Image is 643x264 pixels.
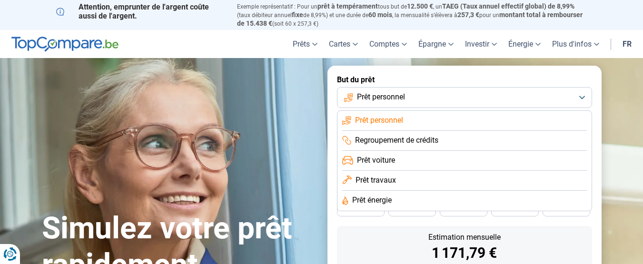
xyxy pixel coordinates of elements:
[413,30,459,58] a: Épargne
[337,75,592,84] label: But du prêt
[323,30,364,58] a: Cartes
[352,195,392,205] span: Prêt énergie
[237,11,583,27] span: montant total à rembourser de 15.438 €
[457,11,479,19] span: 257,3 €
[337,87,592,108] button: Prêt personnel
[345,234,584,241] div: Estimation mensuelle
[368,11,392,19] span: 60 mois
[364,30,413,58] a: Comptes
[407,2,433,10] span: 12.500 €
[355,115,403,126] span: Prêt personnel
[503,30,546,58] a: Énergie
[317,2,378,10] span: prêt à tempérament
[556,206,577,212] span: 24 mois
[453,206,474,212] span: 36 mois
[355,135,438,146] span: Regroupement de crédits
[292,11,303,19] span: fixe
[442,2,574,10] span: TAEG (Taux annuel effectif global) de 8,99%
[350,206,371,212] span: 48 mois
[11,37,119,52] img: TopCompare
[237,2,587,28] p: Exemple représentatif : Pour un tous but de , un (taux débiteur annuel de 8,99%) et une durée de ...
[357,155,395,166] span: Prêt voiture
[56,2,226,20] p: Attention, emprunter de l'argent coûte aussi de l'argent.
[356,175,396,186] span: Prêt travaux
[345,246,584,260] div: 1 171,79 €
[617,30,637,58] a: fr
[357,92,405,102] span: Prêt personnel
[546,30,605,58] a: Plus d'infos
[287,30,323,58] a: Prêts
[459,30,503,58] a: Investir
[505,206,525,212] span: 30 mois
[402,206,423,212] span: 42 mois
